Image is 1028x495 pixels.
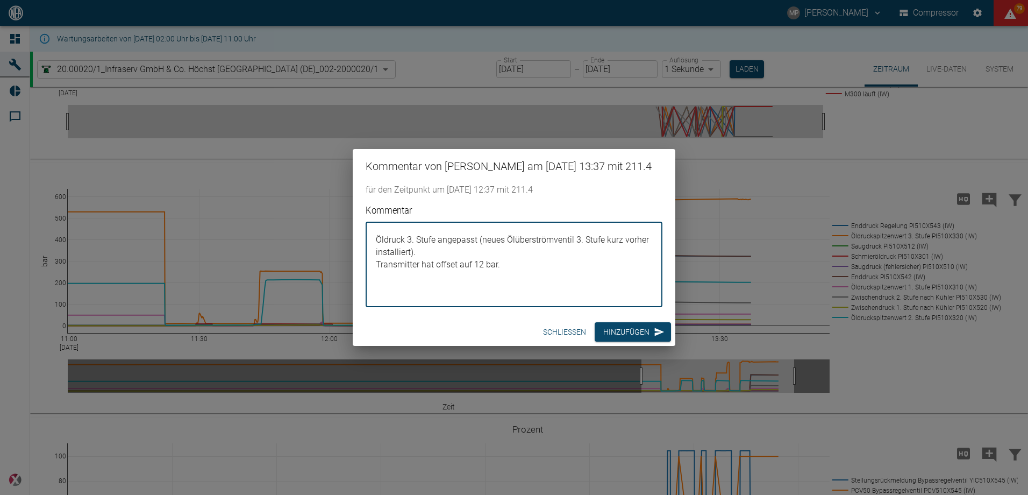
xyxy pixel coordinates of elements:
[539,322,590,342] button: Schließen
[373,231,655,298] textarea: Öldruck 3. Stufe angepasst (neues Ölüberströmventil 3. Stufe kurz vorher installiert). Transmitte...
[366,183,662,196] p: für den Zeitpunkt um [DATE] 12:37 mit 211.4
[595,322,671,342] button: Hinzufügen
[353,149,675,183] h2: Kommentar von [PERSON_NAME] am [DATE] 13:37 mit 211.4
[366,204,588,217] label: Kommentar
